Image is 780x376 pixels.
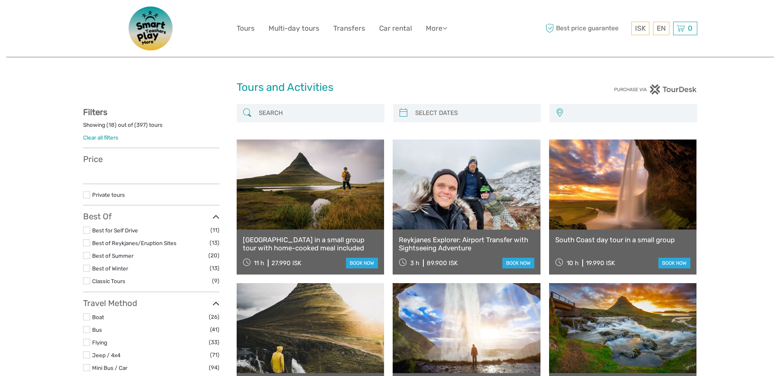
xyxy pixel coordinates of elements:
a: book now [502,258,534,268]
a: Private tours [92,191,125,198]
a: Multi-day tours [269,23,319,34]
img: PurchaseViaTourDesk.png [614,84,697,95]
span: Best price guarantee [544,22,629,35]
span: (9) [212,276,219,286]
a: Jeep / 4x4 [92,352,120,358]
span: 0 [687,24,694,32]
span: (71) [210,350,219,360]
a: Boat [92,314,104,320]
a: Clear all filters [83,134,118,141]
h1: Tours and Activities [237,81,544,94]
h3: Best Of [83,212,219,221]
a: Bus [92,326,102,333]
input: SELECT DATES [412,106,537,120]
a: More [426,23,447,34]
img: 3577-08614e58-788b-417f-8607-12aa916466bf_logo_big.png [118,6,184,51]
div: Showing ( ) out of ( ) tours [83,121,219,134]
label: 397 [136,121,146,129]
div: 27.990 ISK [271,259,301,267]
div: 19.990 ISK [586,259,615,267]
span: (20) [208,251,219,260]
span: (26) [209,312,219,322]
a: Best for Self Drive [92,227,138,234]
a: Best of Reykjanes/Eruption Sites [92,240,176,246]
span: (94) [209,363,219,372]
span: 10 h [567,259,579,267]
h3: Price [83,154,219,164]
label: 18 [109,121,115,129]
span: (11) [210,225,219,235]
h3: Travel Method [83,298,219,308]
span: 3 h [410,259,419,267]
strong: Filters [83,107,107,117]
span: (13) [210,263,219,273]
a: Best of Summer [92,252,133,259]
a: book now [346,258,378,268]
span: (41) [210,325,219,334]
span: 11 h [254,259,264,267]
div: EN [653,22,669,35]
a: Classic Tours [92,278,125,284]
span: (33) [209,338,219,347]
a: Car rental [379,23,412,34]
a: Tours [237,23,255,34]
a: Transfers [333,23,365,34]
a: Mini Bus / Car [92,365,127,371]
a: South Coast day tour in a small group [555,236,691,244]
a: Flying [92,339,107,346]
input: SEARCH [255,106,380,120]
div: 89.900 ISK [427,259,458,267]
a: [GEOGRAPHIC_DATA] in a small group tour with home-cooked meal included [243,236,378,252]
span: ISK [635,24,646,32]
a: Reykjanes Explorer: Airport Transfer with Sightseeing Adventure [399,236,534,252]
a: Best of Winter [92,265,128,272]
a: book now [658,258,690,268]
span: (13) [210,238,219,248]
